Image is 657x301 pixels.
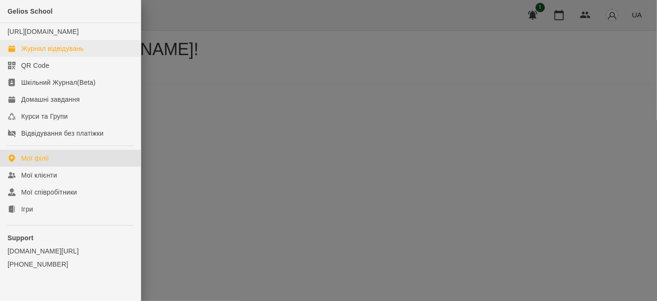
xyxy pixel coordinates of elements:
[21,95,80,104] div: Домашні завдання
[8,260,133,269] a: [PHONE_NUMBER]
[21,204,33,214] div: Ігри
[21,129,104,138] div: Відвідування без платіжки
[21,61,49,70] div: QR Code
[21,171,57,180] div: Мої клієнти
[21,154,49,163] div: Мої філії
[21,78,96,87] div: Шкільний Журнал(Beta)
[8,28,79,35] a: [URL][DOMAIN_NAME]
[21,187,77,197] div: Мої співробітники
[21,112,68,121] div: Курси та Групи
[21,44,84,53] div: Журнал відвідувань
[8,233,133,243] p: Support
[8,246,133,256] a: [DOMAIN_NAME][URL]
[8,8,53,15] span: Gelios School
